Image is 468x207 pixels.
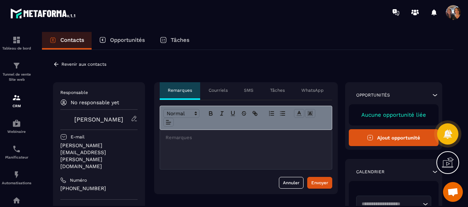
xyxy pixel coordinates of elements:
[110,37,145,43] p: Opportunités
[92,32,152,50] a: Opportunités
[2,181,31,185] p: Automatisations
[60,142,138,170] p: [PERSON_NAME][EMAIL_ADDRESS][PERSON_NAME][DOMAIN_NAME]
[2,139,31,165] a: schedulerschedulerPlanificateur
[2,104,31,108] p: CRM
[209,87,228,93] p: Courriels
[2,130,31,134] p: Webinaire
[2,56,31,88] a: formationformationTunnel de vente Site web
[244,87,253,93] p: SMS
[60,90,138,95] p: Responsable
[74,116,123,123] a: [PERSON_NAME]
[171,37,189,43] p: Tâches
[168,87,192,93] p: Remarques
[356,169,384,175] p: Calendrier
[2,165,31,190] a: automationsautomationsAutomatisations
[356,92,390,98] p: Opportunités
[279,177,304,189] button: Annuler
[2,88,31,113] a: formationformationCRM
[2,72,31,82] p: Tunnel de vente Site web
[61,62,106,67] p: Revenir aux contacts
[270,87,285,93] p: Tâches
[301,87,324,93] p: WhatsApp
[12,196,21,205] img: automations
[2,155,31,159] p: Planificateur
[71,99,119,105] p: No responsable yet
[71,134,85,140] p: E-mail
[307,177,332,189] button: Envoyer
[60,185,138,192] p: [PHONE_NUMBER]
[2,46,31,50] p: Tableau de bord
[2,113,31,139] a: automationsautomationsWebinaire
[12,119,21,128] img: automations
[443,182,463,202] div: Ouvrir le chat
[60,37,84,43] p: Contacts
[311,179,328,186] div: Envoyer
[356,112,432,118] p: Aucune opportunité liée
[152,32,197,50] a: Tâches
[12,93,21,102] img: formation
[42,32,92,50] a: Contacts
[349,129,439,146] button: Ajout opportunité
[2,30,31,56] a: formationformationTableau de bord
[12,36,21,44] img: formation
[70,177,87,183] p: Numéro
[12,61,21,70] img: formation
[12,170,21,179] img: automations
[10,7,77,20] img: logo
[12,145,21,153] img: scheduler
